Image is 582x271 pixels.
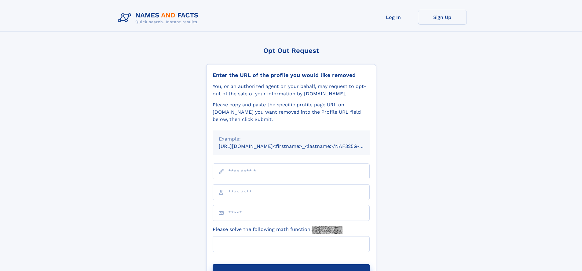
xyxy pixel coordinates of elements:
[213,72,370,79] div: Enter the URL of the profile you would like removed
[219,135,364,143] div: Example:
[369,10,418,25] a: Log In
[115,10,203,26] img: Logo Names and Facts
[206,47,376,54] div: Opt Out Request
[219,143,381,149] small: [URL][DOMAIN_NAME]<firstname>_<lastname>/NAF325G-xxxxxxxx
[213,83,370,97] div: You, or an authorized agent on your behalf, may request to opt-out of the sale of your informatio...
[213,226,342,234] label: Please solve the following math function:
[213,101,370,123] div: Please copy and paste the specific profile page URL on [DOMAIN_NAME] you want removed into the Pr...
[418,10,467,25] a: Sign Up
